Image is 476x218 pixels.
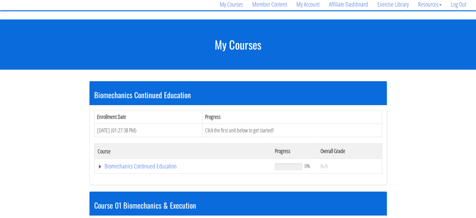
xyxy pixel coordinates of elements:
[317,159,382,174] td: N/A
[272,144,317,159] th: Progress
[94,91,382,99] h3: Biomechanics Continued Education
[98,163,269,169] a: Biomechanics Continued Education
[94,201,382,209] h3: Course 01 Biomechanics & Execution
[94,124,202,137] td: [DATE] (01:27:38 PM)
[94,144,272,159] th: Course
[317,144,382,159] th: Overall Grade
[305,162,310,169] span: 0%
[94,110,202,124] th: Enrollment Date
[202,110,382,124] th: Progress
[202,124,382,137] td: Click the first unit below to get started!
